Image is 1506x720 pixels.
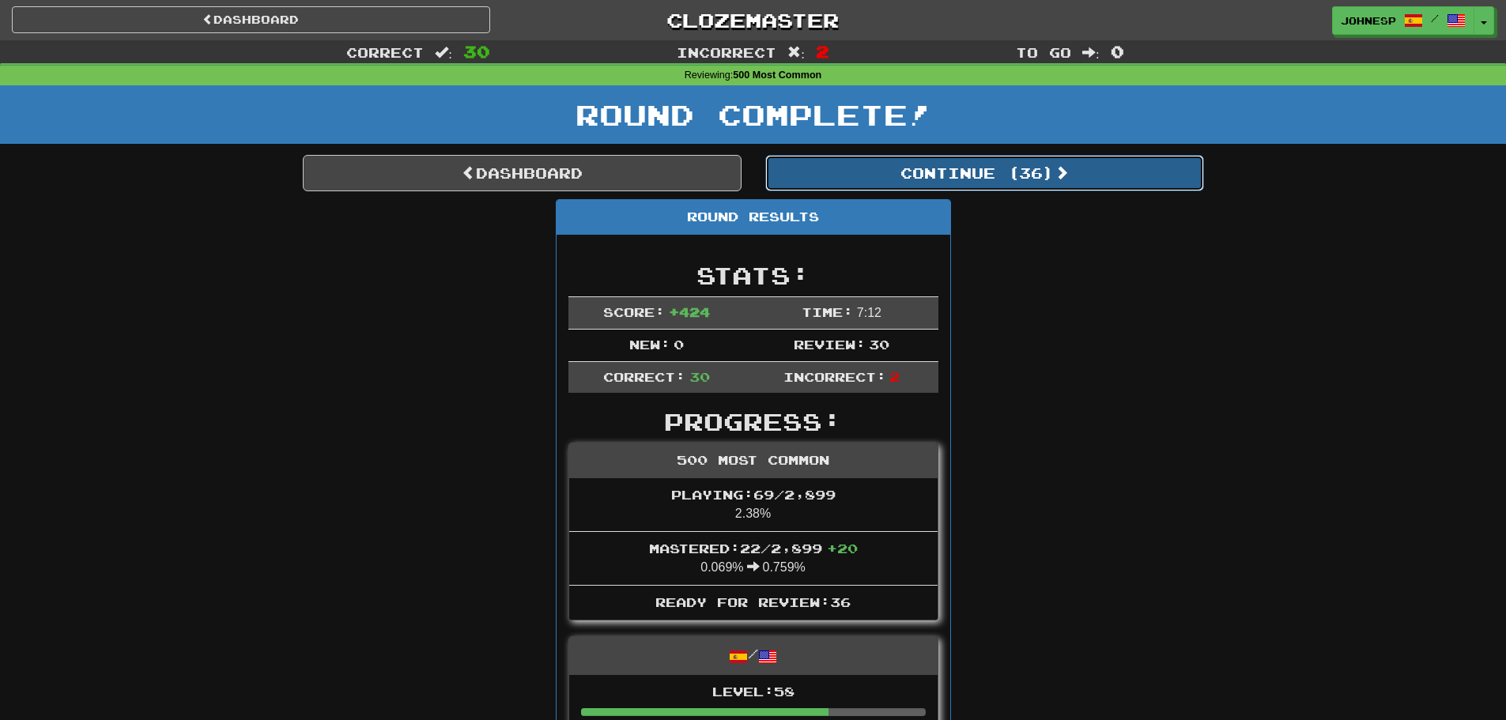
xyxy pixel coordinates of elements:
span: 30 [869,337,889,352]
h2: Stats: [568,262,938,288]
span: Incorrect: [783,369,886,384]
h1: Round Complete! [6,99,1500,130]
span: Time: [802,304,853,319]
span: Mastered: 22 / 2,899 [649,541,858,556]
span: Ready for Review: 36 [655,594,851,609]
a: Dashboard [12,6,490,33]
div: 500 Most Common [569,443,938,478]
span: : [787,46,805,59]
span: : [1082,46,1100,59]
div: Round Results [557,200,950,235]
span: + 20 [827,541,858,556]
span: New: [629,337,670,352]
li: 0.069% 0.759% [569,531,938,586]
span: Incorrect [677,44,776,60]
span: Correct: [603,369,685,384]
span: / [1431,13,1439,24]
span: : [435,46,452,59]
a: JohnEsp / [1332,6,1474,35]
span: 30 [463,42,490,61]
div: / [569,637,938,674]
a: Clozemaster [514,6,992,34]
li: 2.38% [569,478,938,532]
h2: Progress: [568,409,938,435]
span: 2 [816,42,829,61]
span: 0 [674,337,684,352]
span: 0 [1111,42,1124,61]
span: + 424 [669,304,710,319]
span: 2 [889,369,900,384]
span: Score: [603,304,665,319]
span: To go [1016,44,1071,60]
span: Playing: 69 / 2,899 [671,487,836,502]
span: Level: 58 [712,684,795,699]
strong: 500 Most Common [733,70,821,81]
span: Correct [346,44,424,60]
span: Review: [794,337,866,352]
span: 7 : 12 [857,306,881,319]
button: Continue (36) [765,155,1204,191]
a: Dashboard [303,155,742,191]
span: 30 [689,369,710,384]
span: JohnEsp [1341,13,1396,28]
